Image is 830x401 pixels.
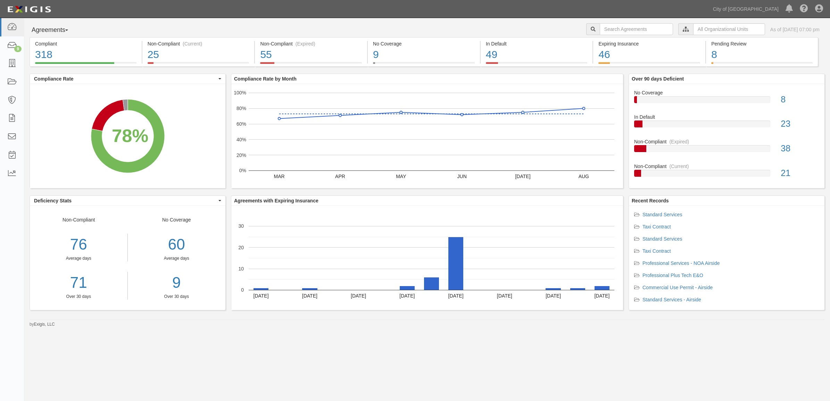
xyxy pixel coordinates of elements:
svg: A chart. [231,84,623,188]
div: 8 [711,47,813,62]
a: 71 [30,272,127,294]
div: Non-Compliant (Expired) [260,40,362,47]
div: 78% [112,123,148,149]
a: Taxi Contract [642,248,671,254]
div: Average days [30,256,127,261]
div: 46 [598,47,700,62]
span: Compliance Rate [34,75,217,82]
div: Average days [133,256,221,261]
svg: A chart. [231,206,623,310]
text: [DATE] [515,174,530,179]
text: [DATE] [351,293,366,299]
div: 49 [486,47,588,62]
text: MAR [274,174,285,179]
a: In Default23 [634,114,819,138]
div: (Current) [669,163,689,170]
text: [DATE] [594,293,609,299]
text: 80% [236,106,246,111]
a: Compliant318 [30,62,142,68]
b: Compliance Rate by Month [234,76,297,82]
text: 30 [238,223,244,229]
a: Exigis, LLC [34,322,55,327]
div: 9 [373,47,475,62]
text: [DATE] [497,293,512,299]
a: Commercial Use Permit - Airside [642,285,713,290]
text: APR [335,174,345,179]
div: 8 [775,93,824,106]
div: 60 [133,234,221,256]
small: by [30,321,55,327]
div: 76 [30,234,127,256]
a: In Default49 [481,62,593,68]
div: Non-Compliant [629,138,824,145]
text: [DATE] [254,293,269,299]
div: Expiring Insurance [598,40,700,47]
text: MAY [396,174,406,179]
a: Expiring Insurance46 [593,62,705,68]
div: Compliant [35,40,136,47]
b: Agreements with Expiring Insurance [234,198,318,203]
button: Deficiency Stats [30,196,225,206]
span: Deficiency Stats [34,197,217,204]
div: No Coverage [373,40,475,47]
div: Non-Compliant [30,216,128,300]
div: In Default [486,40,588,47]
div: Pending Review [711,40,813,47]
text: 0% [239,168,246,173]
div: As of [DATE] 07:00 pm [770,26,820,33]
text: 20 [238,244,244,250]
a: Standard Services [642,236,682,242]
text: [DATE] [448,293,464,299]
text: 60% [236,121,246,127]
a: 9 [133,272,221,294]
img: logo-5460c22ac91f19d4615b14bd174203de0afe785f0fc80cf4dbbc73dc1793850b.png [5,3,53,16]
div: (Expired) [669,138,689,145]
a: Taxi Contract [642,224,671,229]
div: Over 30 days [133,294,221,300]
div: 21 [775,167,824,179]
a: Non-Compliant(Current)25 [142,62,255,68]
text: [DATE] [399,293,415,299]
div: Non-Compliant [629,163,824,170]
a: Standard Services [642,212,682,217]
div: No Coverage [128,216,226,300]
text: [DATE] [302,293,317,299]
div: 38 [775,142,824,155]
div: No Coverage [629,89,824,96]
button: Compliance Rate [30,74,225,84]
text: 0 [241,287,244,293]
text: 20% [236,152,246,158]
svg: A chart. [30,84,225,188]
text: [DATE] [546,293,561,299]
div: 9 [14,46,22,52]
a: Professional Services - NOA Airside [642,260,720,266]
text: 40% [236,137,246,142]
a: Pending Review8 [706,62,818,68]
button: Agreements [30,23,82,37]
a: Non-Compliant(Current)21 [634,163,819,182]
a: City of [GEOGRAPHIC_DATA] [709,2,782,16]
a: Non-Compliant(Expired)55 [255,62,367,68]
div: 318 [35,47,136,62]
div: (Expired) [296,40,315,47]
a: No Coverage9 [368,62,480,68]
div: 23 [775,118,824,130]
text: JUN [457,174,467,179]
b: Recent Records [632,198,669,203]
div: 25 [148,47,249,62]
div: (Current) [183,40,202,47]
input: Search Agreements [600,23,673,35]
div: 55 [260,47,362,62]
input: All Organizational Units [693,23,765,35]
text: AUG [579,174,589,179]
a: No Coverage8 [634,89,819,114]
a: Professional Plus Tech E&O [642,273,703,278]
a: Standard Services - Airside [642,297,701,302]
a: Non-Compliant(Expired)38 [634,138,819,163]
i: Help Center - Complianz [800,5,808,13]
